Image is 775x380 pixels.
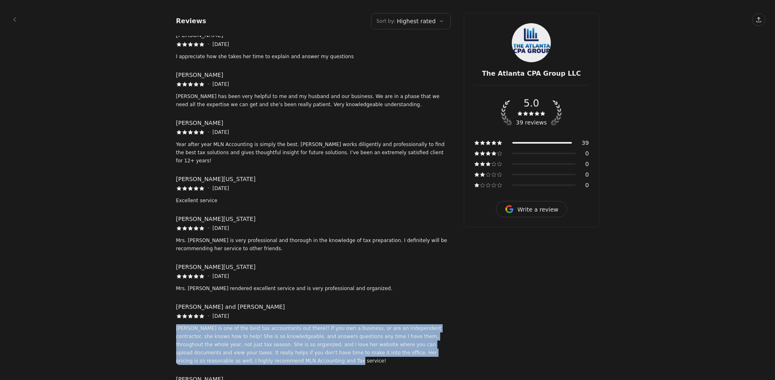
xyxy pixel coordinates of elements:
p: Year after year MLN Accounting is simply the best. [PERSON_NAME] works diligently and professiona... [176,140,451,165]
li: 5 star review by Clay Turbeville [176,118,451,165]
span: [PERSON_NAME] [176,118,223,127]
span: [DATE] [212,80,229,88]
span: [DATE] [212,128,229,136]
p: [PERSON_NAME] is one of the best tax accountants out there!! If you own a business, or are an ind... [176,324,451,365]
li: 5 star review by Josephine Karpeh [176,31,451,61]
span: 5 stars out of 5 [176,273,205,279]
span: 39 [582,138,589,147]
p: Excellent service [176,197,218,205]
a: Request review [496,201,567,217]
div: · [176,184,229,192]
div: · [176,224,229,232]
div: · [176,80,229,88]
span: [DATE] [212,40,229,48]
span: [DATE] [212,272,229,280]
p: Mrs. [PERSON_NAME] is very professional and thorough in the knowledge of tax preparation. I defin... [176,236,451,253]
span: [PERSON_NAME][US_STATE] [176,214,256,223]
span: 0 [585,170,589,179]
span: 1 star out of 5 [474,182,502,188]
h2: The Atlanta CPA Group LLC [482,69,581,79]
div: · [176,272,229,280]
span: [PERSON_NAME] [176,70,223,79]
li: 5 star review by Demetrius Washington [176,214,451,253]
button: Share this page [752,13,765,26]
li: 5 star review by Adriana Simmons [176,70,451,109]
span: 5 stars out of 5 [474,140,502,146]
span: 5 stars out of 5 [176,186,205,191]
p: [PERSON_NAME] has been very helpful to me and my husband and our business. We are in a phase that... [176,92,451,109]
span: 5 stars out of 5 [176,313,205,319]
span: [DATE] [212,184,229,192]
div: · [176,40,229,48]
span: 3 stars out of 5 [474,161,502,167]
div: · [176,312,229,320]
span: [DATE] [212,312,229,320]
span: 0 [585,181,589,190]
span: 5 stars out of 5 [176,129,205,135]
span: 4 stars out of 5 [474,151,502,156]
span: Reviews [176,16,206,26]
span: [PERSON_NAME] and [PERSON_NAME] [176,302,285,311]
p: Mrs. [PERSON_NAME] rendered excellent service and is very professional and organized. [176,284,393,293]
span: [PERSON_NAME][US_STATE] [176,262,256,271]
li: 5 star review by Thomas and Lindsey Fitzpatrick [176,302,451,365]
button: The Atlanta CPA Group LLC booking page [10,15,20,24]
span: 5 stars out of 5 [176,41,205,47]
p: I appreciate how she takes her time to explain and answer my questions [176,52,354,61]
img: The Atlanta CPA Group LLC logo [512,23,551,62]
span: 5.0 [524,98,539,108]
span: 2 stars out of 5 [474,172,502,177]
span: 0 [585,149,589,158]
li: 5 star review by Demetrius Washington [176,262,451,293]
span: 0 [585,159,589,168]
button: Write a review [496,201,567,217]
span: [PERSON_NAME][US_STATE] [176,175,256,183]
span: [DATE] [212,224,229,232]
span: 39 reviews [516,118,547,127]
div: · [176,128,229,136]
span: 5 stars out of 5 [517,108,546,116]
span: 5 stars out of 5 [176,225,205,231]
span: 5 stars out of 5 [176,81,205,87]
button: Sort by:Highest rated [371,13,451,29]
li: 5 star review by Demetrius Washington [176,175,451,205]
